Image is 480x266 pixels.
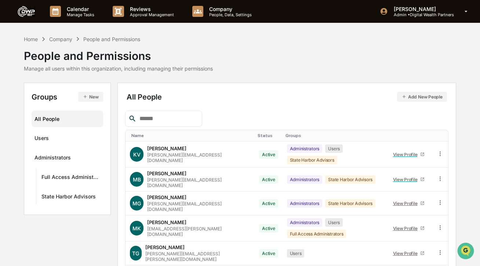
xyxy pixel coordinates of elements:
[388,133,429,138] div: Toggle SortBy
[18,6,35,17] img: logo
[34,113,100,125] div: All People
[41,193,96,202] div: State Harbor Advisors
[132,250,139,256] span: TG
[83,36,140,42] div: People and Permissions
[61,6,98,12] p: Calendar
[124,12,178,17] p: Approval Management
[147,145,186,151] div: [PERSON_NAME]
[132,225,141,231] span: MK
[34,154,71,163] div: Administrators
[4,104,49,117] a: 🔎Data Lookup
[325,199,375,208] div: State Harbor Advisors
[393,201,421,206] div: View Profile
[24,36,38,42] div: Home
[259,224,278,233] div: Active
[259,249,278,258] div: Active
[325,144,343,153] div: Users
[7,56,21,69] img: 1746055101610-c473b297-6a78-478c-a979-82029cc54cd1
[147,152,250,163] div: [PERSON_NAME][EMAIL_ADDRESS][DOMAIN_NAME]
[147,226,250,237] div: [EMAIL_ADDRESS][PERSON_NAME][DOMAIN_NAME]
[287,230,346,238] div: Full Access Administrators
[34,135,49,144] div: Users
[127,92,447,102] div: All People
[25,64,96,69] div: We're offline, we'll be back soon
[50,90,94,103] a: 🗄️Attestations
[125,58,134,67] button: Start new chat
[390,198,428,209] a: View Profile
[203,6,255,12] p: Company
[287,218,323,227] div: Administrators
[287,249,305,258] div: Users
[61,12,98,17] p: Manage Tasks
[258,133,280,138] div: Toggle SortBy
[145,251,250,262] div: [PERSON_NAME][EMAIL_ADDRESS][PERSON_NAME][DOMAIN_NAME]
[15,107,46,114] span: Data Lookup
[52,124,89,130] a: Powered byPylon
[393,177,421,182] div: View Profile
[145,244,185,250] div: [PERSON_NAME]
[390,149,428,160] a: View Profile
[24,43,213,62] div: People and Permissions
[390,248,428,259] a: View Profile
[393,226,421,231] div: View Profile
[133,176,141,183] span: MB
[7,93,13,99] div: 🖐️
[390,223,428,234] a: View Profile
[133,151,141,158] span: KV
[287,175,323,184] div: Administrators
[457,242,476,262] iframe: Open customer support
[147,201,250,212] div: [PERSON_NAME][EMAIL_ADDRESS][DOMAIN_NAME]
[393,152,421,157] div: View Profile
[203,12,255,17] p: People, Data, Settings
[61,93,91,100] span: Attestations
[325,175,375,184] div: State Harbor Advisors
[287,144,323,153] div: Administrators
[73,125,89,130] span: Pylon
[393,251,421,256] div: View Profile
[4,90,50,103] a: 🖐️Preclearance
[287,156,337,164] div: State Harbor Advisors
[259,150,278,159] div: Active
[397,92,447,102] button: Add New People
[25,56,120,64] div: Start new chat
[438,133,445,138] div: Toggle SortBy
[131,133,252,138] div: Toggle SortBy
[287,199,323,208] div: Administrators
[132,200,141,206] span: MG
[7,15,134,27] p: How can we help?
[390,174,428,185] a: View Profile
[49,36,72,42] div: Company
[325,218,343,227] div: Users
[147,177,250,188] div: [PERSON_NAME][EMAIL_ADDRESS][DOMAIN_NAME]
[259,175,278,184] div: Active
[286,133,382,138] div: Toggle SortBy
[147,170,186,176] div: [PERSON_NAME]
[147,194,186,200] div: [PERSON_NAME]
[147,219,186,225] div: [PERSON_NAME]
[15,93,47,100] span: Preclearance
[124,6,178,12] p: Reviews
[32,92,103,102] div: Groups
[41,174,100,183] div: Full Access Administrators
[388,6,454,12] p: [PERSON_NAME]
[7,107,13,113] div: 🔎
[53,93,59,99] div: 🗄️
[259,199,278,208] div: Active
[388,12,454,17] p: Admin • Digital Wealth Partners
[24,65,213,72] div: Manage all users within this organization, including managing their permissions
[78,92,103,102] button: New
